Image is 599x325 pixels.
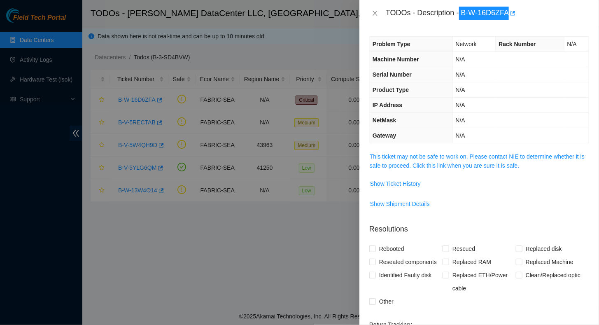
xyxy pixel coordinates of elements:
span: close [372,10,378,16]
span: Rescued [449,242,478,255]
span: NetMask [373,117,396,124]
span: Gateway [373,132,396,139]
span: Reseated components [376,255,440,269]
button: Show Ticket History [370,177,421,190]
span: Replaced disk [522,242,565,255]
span: Machine Number [373,56,419,63]
div: TODOs - Description - B-W-16D6ZFA [386,7,589,20]
span: Replaced Machine [522,255,577,269]
button: Close [369,9,381,17]
span: N/A [456,117,465,124]
span: Clean/Replaced optic [522,269,584,282]
a: This ticket may not be safe to work on. Please contact NIE to determine whether it is safe to pro... [370,153,585,169]
span: Replaced RAM [449,255,494,269]
span: N/A [567,41,577,47]
span: N/A [456,102,465,108]
span: Show Shipment Details [370,199,430,208]
span: Rebooted [376,242,408,255]
span: IP Address [373,102,402,108]
span: N/A [456,71,465,78]
span: N/A [456,132,465,139]
span: Problem Type [373,41,410,47]
span: Serial Number [373,71,412,78]
button: Show Shipment Details [370,197,430,210]
span: N/A [456,56,465,63]
span: N/A [456,87,465,93]
span: Show Ticket History [370,179,421,188]
span: Replaced ETH/Power cable [449,269,516,295]
span: Product Type [373,87,409,93]
span: Network [456,41,477,47]
span: Other [376,295,397,308]
p: Resolutions [369,217,589,235]
span: Identified Faulty disk [376,269,435,282]
span: Rack Number [499,41,536,47]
